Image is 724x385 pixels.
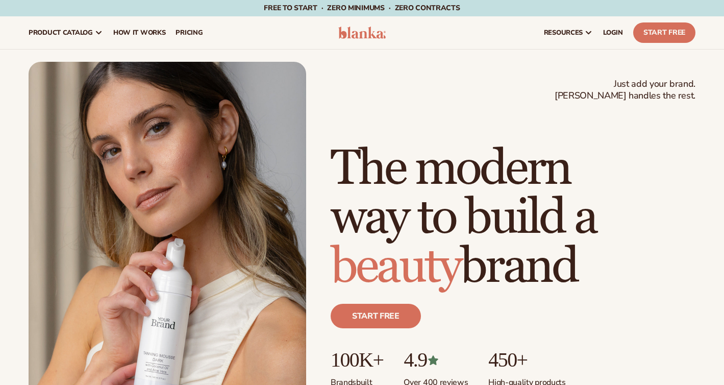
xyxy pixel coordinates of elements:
[113,29,166,37] span: How It Works
[176,29,203,37] span: pricing
[488,349,565,371] p: 450+
[264,3,460,13] span: Free to start · ZERO minimums · ZERO contracts
[603,29,623,37] span: LOGIN
[404,349,468,371] p: 4.9
[23,16,108,49] a: product catalog
[331,349,383,371] p: 100K+
[633,22,695,43] a: Start Free
[29,29,93,37] span: product catalog
[108,16,171,49] a: How It Works
[539,16,598,49] a: resources
[170,16,208,49] a: pricing
[544,29,583,37] span: resources
[331,304,421,328] a: Start free
[598,16,628,49] a: LOGIN
[338,27,386,39] img: logo
[331,145,695,292] h1: The modern way to build a brand
[331,237,460,297] span: beauty
[555,78,695,102] span: Just add your brand. [PERSON_NAME] handles the rest.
